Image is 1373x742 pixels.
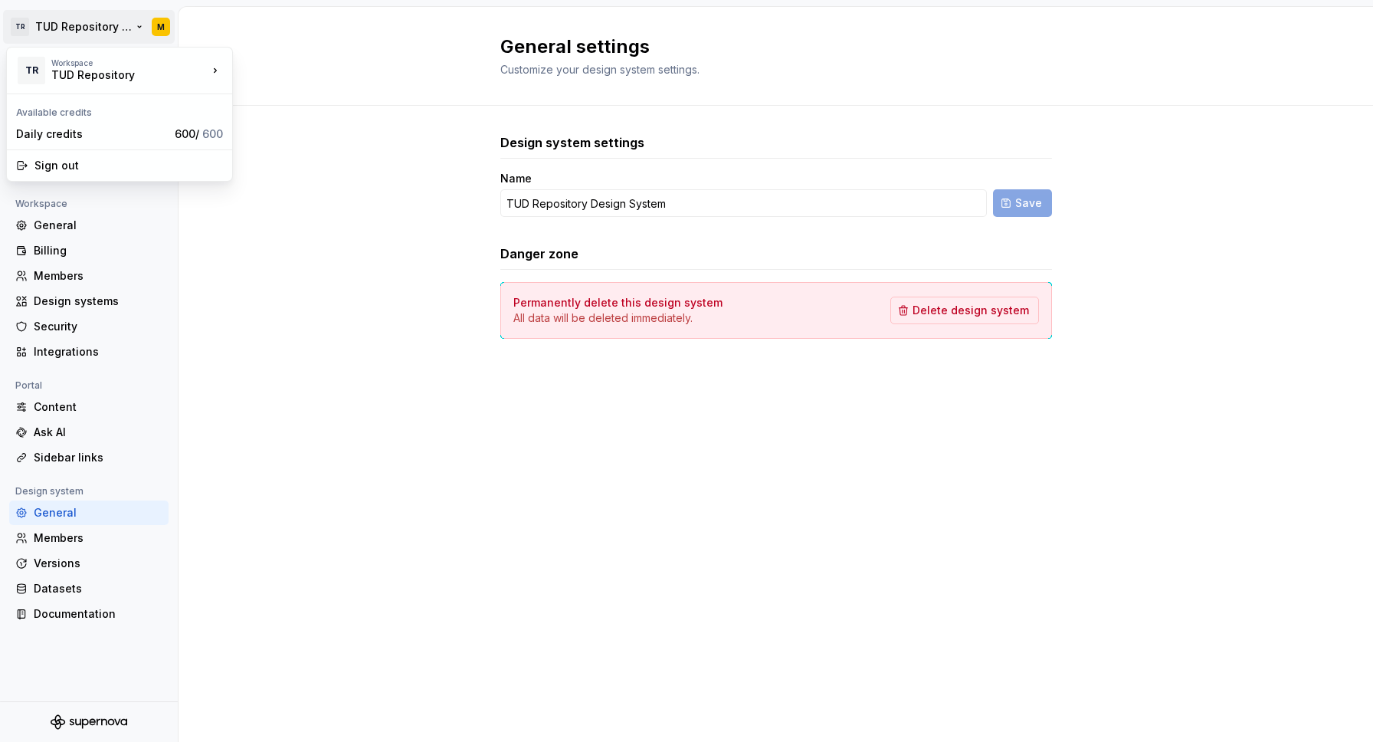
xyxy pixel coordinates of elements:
div: TR [18,57,45,84]
div: Daily credits [16,126,169,142]
div: Workspace [51,58,208,67]
div: Available credits [10,97,229,122]
span: 600 [202,127,223,140]
span: 600 / [175,127,223,140]
div: Sign out [34,158,223,173]
div: TUD Repository [51,67,182,83]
